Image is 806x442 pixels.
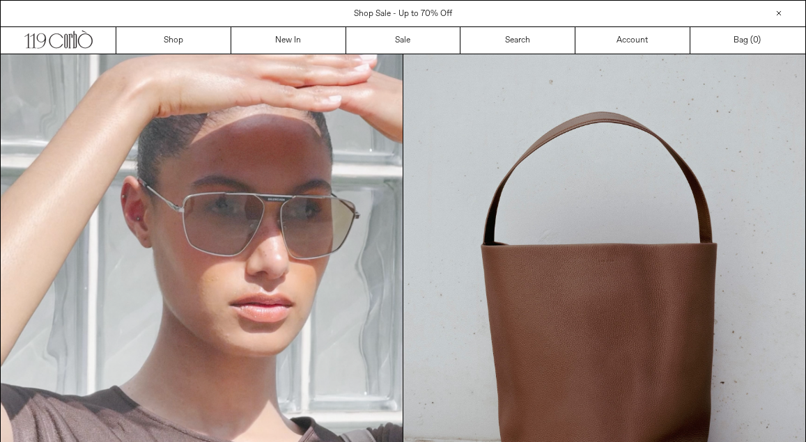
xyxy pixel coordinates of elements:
a: New In [231,27,346,54]
a: Sale [346,27,461,54]
span: ) [753,34,761,47]
a: Search [460,27,575,54]
a: Bag () [690,27,805,54]
a: Account [575,27,690,54]
span: 0 [753,35,758,46]
a: Shop Sale - Up to 70% Off [354,8,452,19]
a: Shop [116,27,231,54]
